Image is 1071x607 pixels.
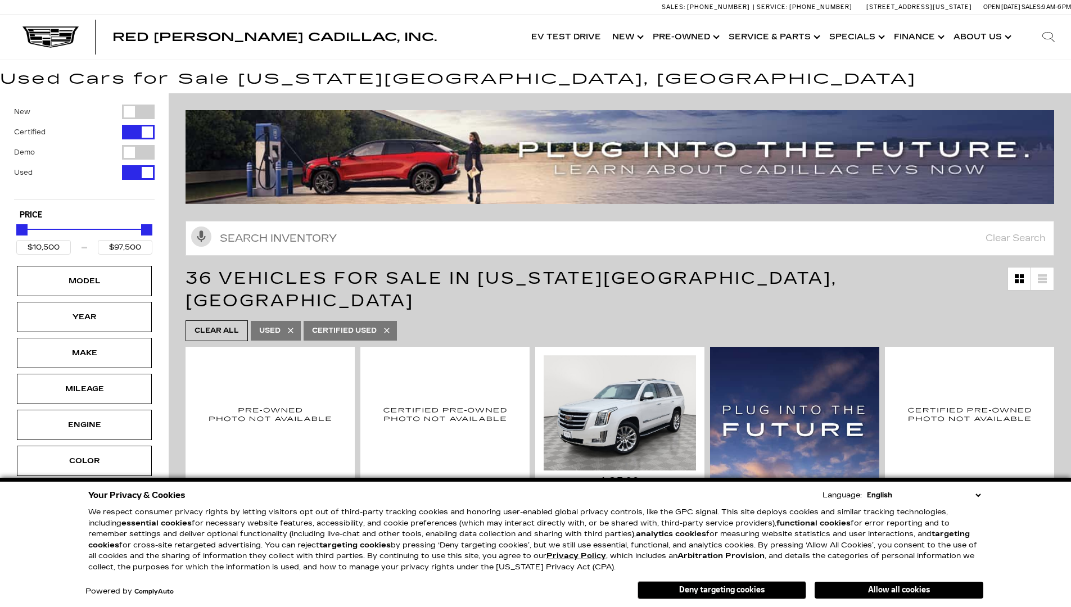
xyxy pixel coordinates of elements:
div: Language: [823,492,862,499]
label: Demo [14,147,35,158]
a: Finance [888,15,948,60]
span: Service: [757,3,788,11]
button: Allow all cookies [815,582,983,599]
a: [STREET_ADDRESS][US_STATE] [866,3,972,11]
select: Language Select [864,490,983,501]
strong: essential cookies [121,519,192,528]
a: ComplyAuto [134,588,174,595]
div: ModelModel [17,266,152,296]
label: New [14,106,30,117]
a: Sales: [PHONE_NUMBER] [662,4,753,10]
a: Privacy Policy [546,551,606,560]
span: [PHONE_NUMBER] [687,3,750,11]
img: Cadillac Dark Logo with Cadillac White Text [22,26,79,48]
div: Year [56,311,112,323]
span: Sales: [662,3,685,11]
div: ColorColor [17,446,152,476]
a: About Us [948,15,1015,60]
a: Pre-Owned [647,15,723,60]
strong: analytics cookies [636,529,706,538]
div: YearYear [17,302,152,332]
div: Mileage [56,383,112,395]
img: ev-blog-post-banners4 [186,110,1063,204]
div: 1 of 28 [544,475,696,487]
div: Model [56,275,112,287]
strong: targeting cookies [88,529,970,550]
div: Powered by [85,588,174,595]
input: Maximum [98,240,152,255]
svg: Click to toggle on voice search [191,227,211,247]
span: Clear All [195,324,239,338]
span: [PHONE_NUMBER] [789,3,852,11]
span: 36 Vehicles for Sale in [US_STATE][GEOGRAPHIC_DATA], [GEOGRAPHIC_DATA] [186,268,837,311]
a: Red [PERSON_NAME] Cadillac, Inc. [112,31,437,43]
span: Red [PERSON_NAME] Cadillac, Inc. [112,30,437,44]
div: Filter by Vehicle Type [14,105,155,200]
div: Minimum Price [16,224,28,235]
a: EV Test Drive [526,15,607,60]
a: Specials [824,15,888,60]
a: Service: [PHONE_NUMBER] [753,4,855,10]
span: Sales: [1022,3,1042,11]
div: Engine [56,419,112,431]
div: EngineEngine [17,410,152,440]
div: Price [16,220,152,255]
div: Maximum Price [141,224,152,235]
img: 2018 Cadillac Escalade Luxury 1 [544,355,698,471]
div: MileageMileage [17,374,152,404]
a: Service & Parts [723,15,824,60]
input: Search Inventory [186,221,1054,256]
img: 2021 Cadillac XT4 Premium Luxury [369,355,521,473]
label: Used [14,167,33,178]
strong: functional cookies [776,519,851,528]
h5: Price [20,210,149,220]
div: Color [56,455,112,467]
label: Certified [14,126,46,138]
div: 1 / 2 [544,355,698,471]
span: Open [DATE] [983,3,1020,11]
strong: targeting cookies [319,541,391,550]
div: MakeMake [17,338,152,368]
span: Your Privacy & Cookies [88,487,186,503]
input: Minimum [16,240,71,255]
img: 2019 Cadillac XT4 AWD Sport [194,355,346,473]
button: Deny targeting cookies [638,581,806,599]
p: We respect consumer privacy rights by letting visitors opt out of third-party tracking cookies an... [88,507,983,573]
strong: Arbitration Provision [677,551,765,560]
img: 2023 Cadillac XT4 Sport [893,355,1046,473]
div: Make [56,347,112,359]
span: Certified Used [312,324,377,338]
span: 9 AM-6 PM [1042,3,1071,11]
a: New [607,15,647,60]
span: Used [259,324,281,338]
